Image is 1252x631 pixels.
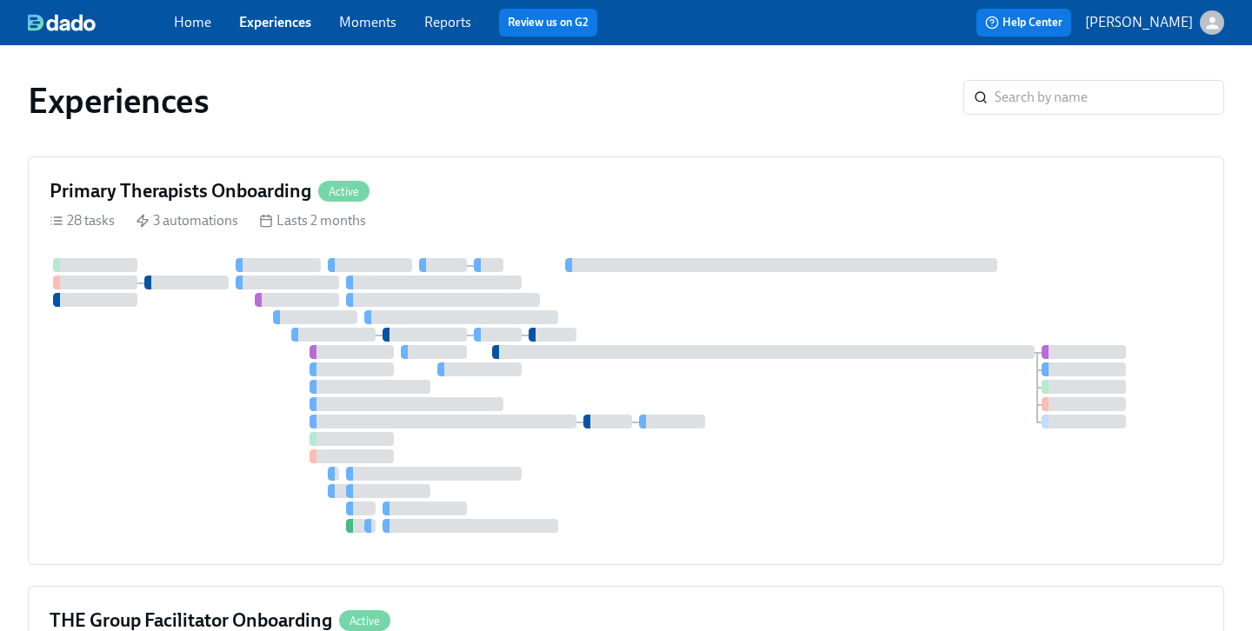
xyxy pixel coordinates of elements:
button: Help Center [976,9,1071,37]
a: Moments [339,14,396,30]
input: Search by name [995,80,1224,115]
a: Review us on G2 [508,14,589,31]
h4: Primary Therapists Onboarding [50,178,311,204]
a: dado [28,14,174,31]
div: 3 automations [136,211,238,230]
span: Active [318,185,370,198]
a: Home [174,14,211,30]
a: Experiences [239,14,311,30]
h1: Experiences [28,80,210,122]
button: Review us on G2 [499,9,597,37]
img: dado [28,14,96,31]
div: Lasts 2 months [259,211,366,230]
button: [PERSON_NAME] [1085,10,1224,35]
span: Active [339,614,390,628]
a: Primary Therapists OnboardingActive28 tasks 3 automations Lasts 2 months [28,156,1224,565]
span: Help Center [985,14,1062,31]
p: [PERSON_NAME] [1085,13,1193,32]
div: 28 tasks [50,211,115,230]
a: Reports [424,14,471,30]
